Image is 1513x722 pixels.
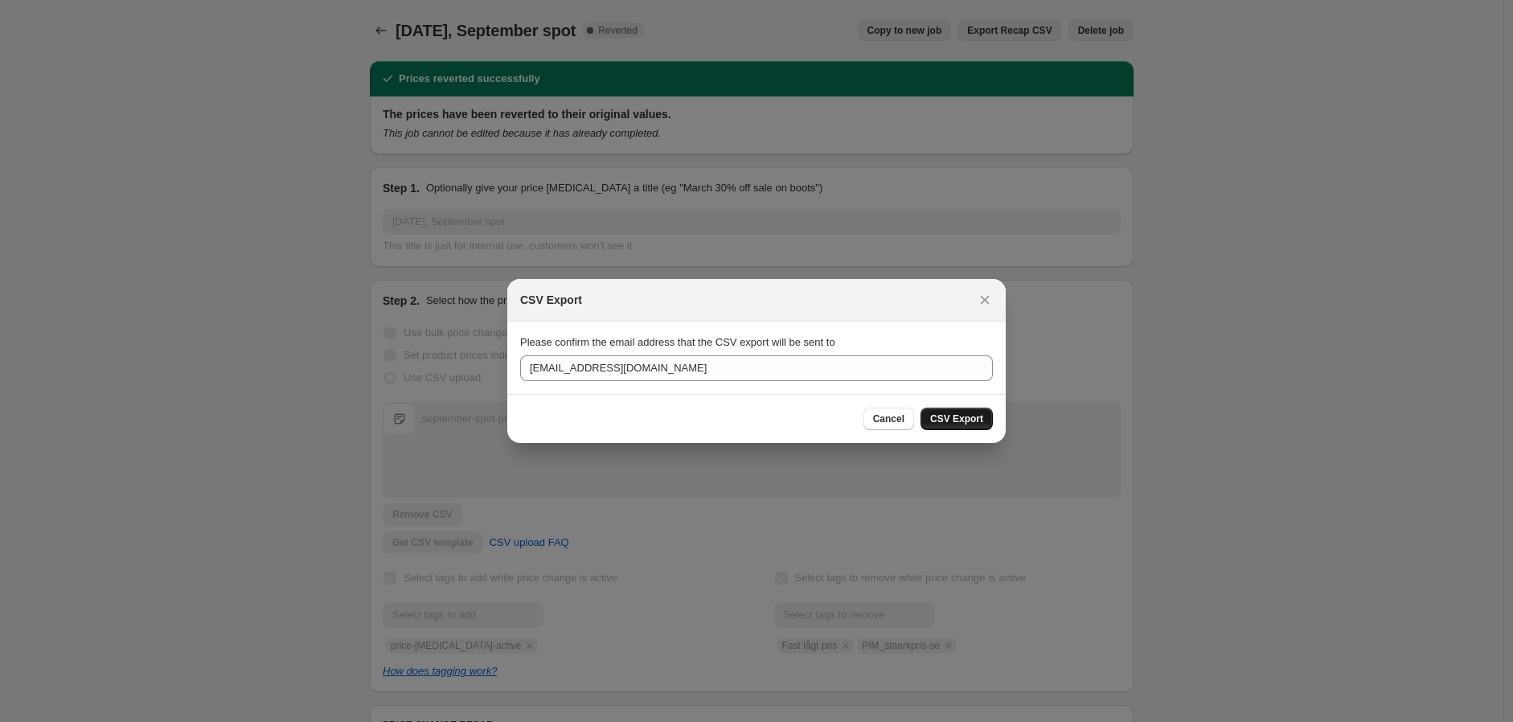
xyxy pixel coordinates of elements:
[873,412,904,425] span: Cancel
[930,412,983,425] span: CSV Export
[974,289,996,311] button: Close
[863,408,914,430] button: Cancel
[921,408,993,430] button: CSV Export
[520,292,582,308] h2: CSV Export
[520,336,835,348] span: Please confirm the email address that the CSV export will be sent to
